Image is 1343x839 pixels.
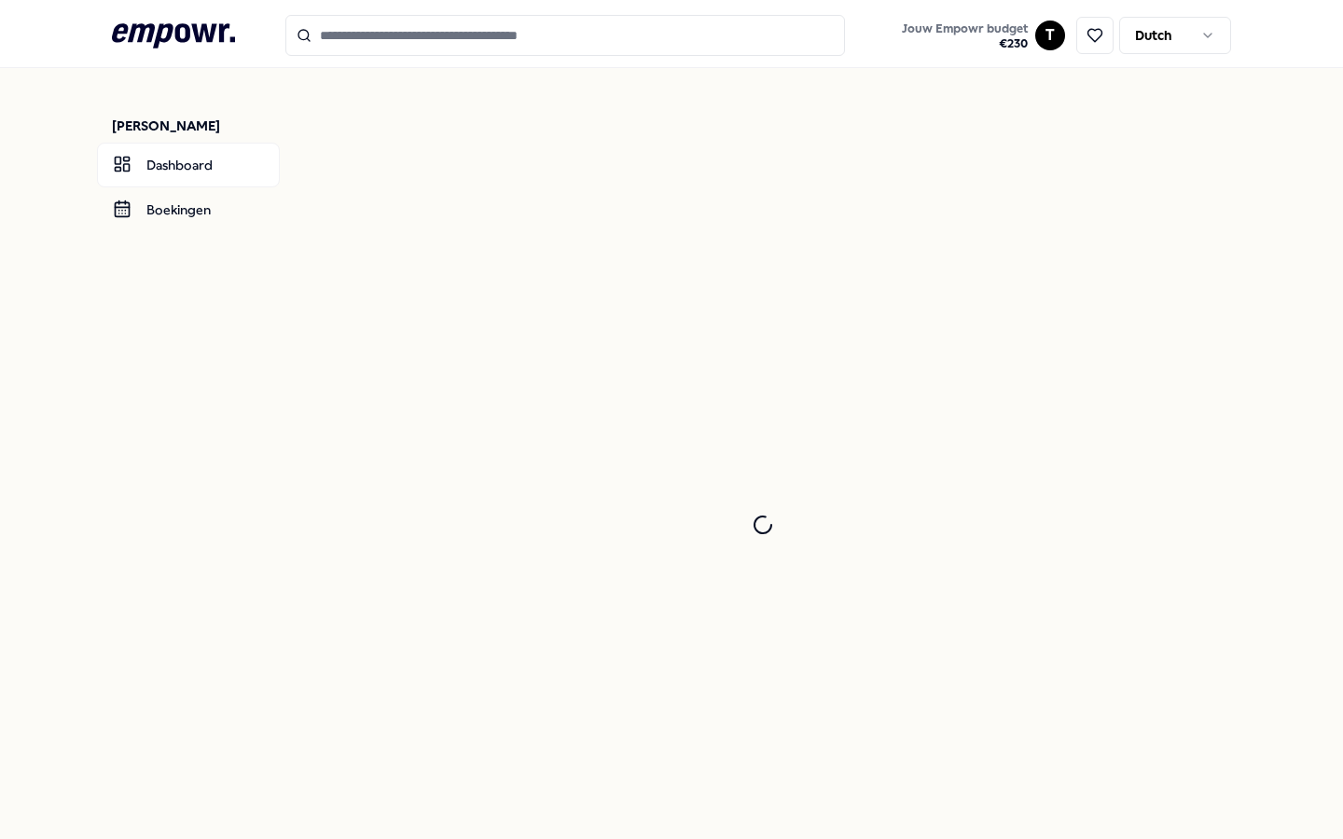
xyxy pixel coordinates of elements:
span: Jouw Empowr budget [902,21,1028,36]
button: Jouw Empowr budget€230 [898,18,1031,55]
input: Search for products, categories or subcategories [285,15,845,56]
span: € 230 [902,36,1028,51]
a: Boekingen [97,187,280,232]
a: Jouw Empowr budget€230 [894,16,1035,55]
button: T [1035,21,1065,50]
p: [PERSON_NAME] [112,117,280,135]
a: Dashboard [97,143,280,187]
